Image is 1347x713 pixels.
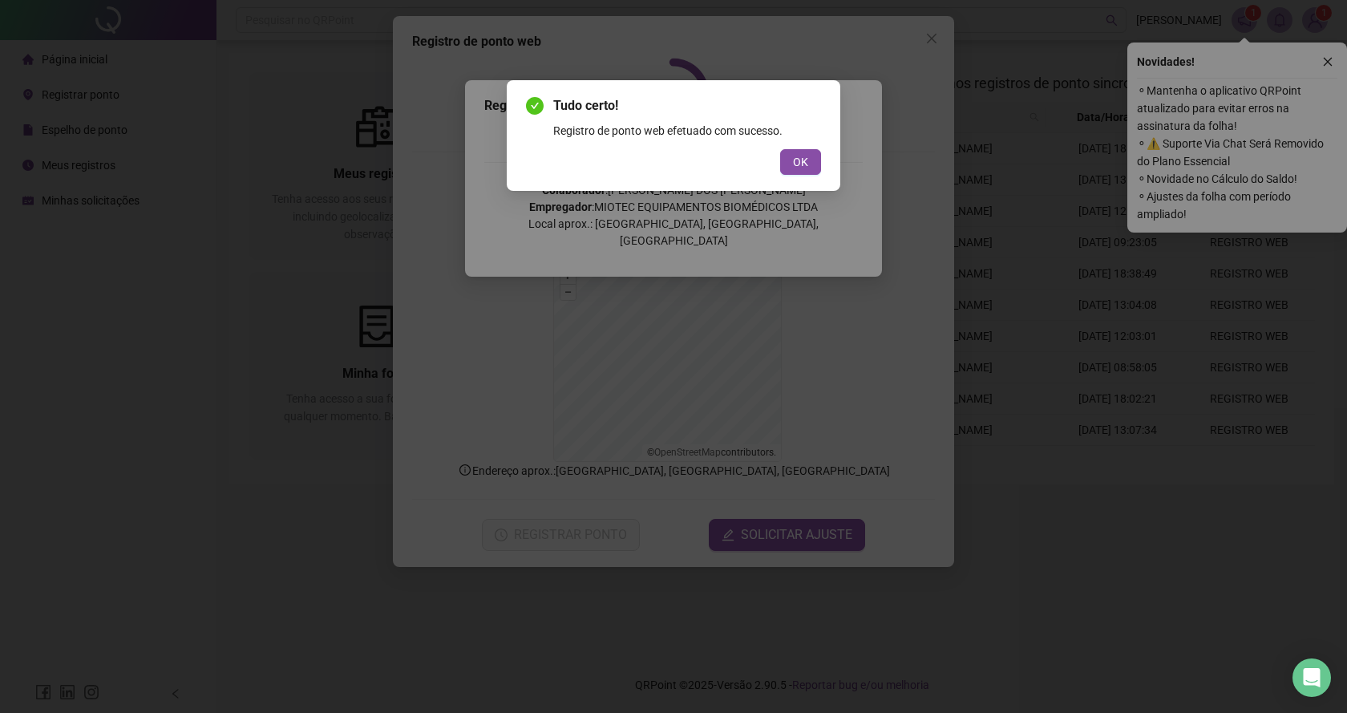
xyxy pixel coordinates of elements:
div: Registro de ponto web efetuado com sucesso. [553,122,821,140]
span: check-circle [526,97,544,115]
span: Tudo certo! [553,96,821,115]
button: OK [780,149,821,175]
div: Open Intercom Messenger [1292,658,1331,697]
span: OK [793,153,808,171]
